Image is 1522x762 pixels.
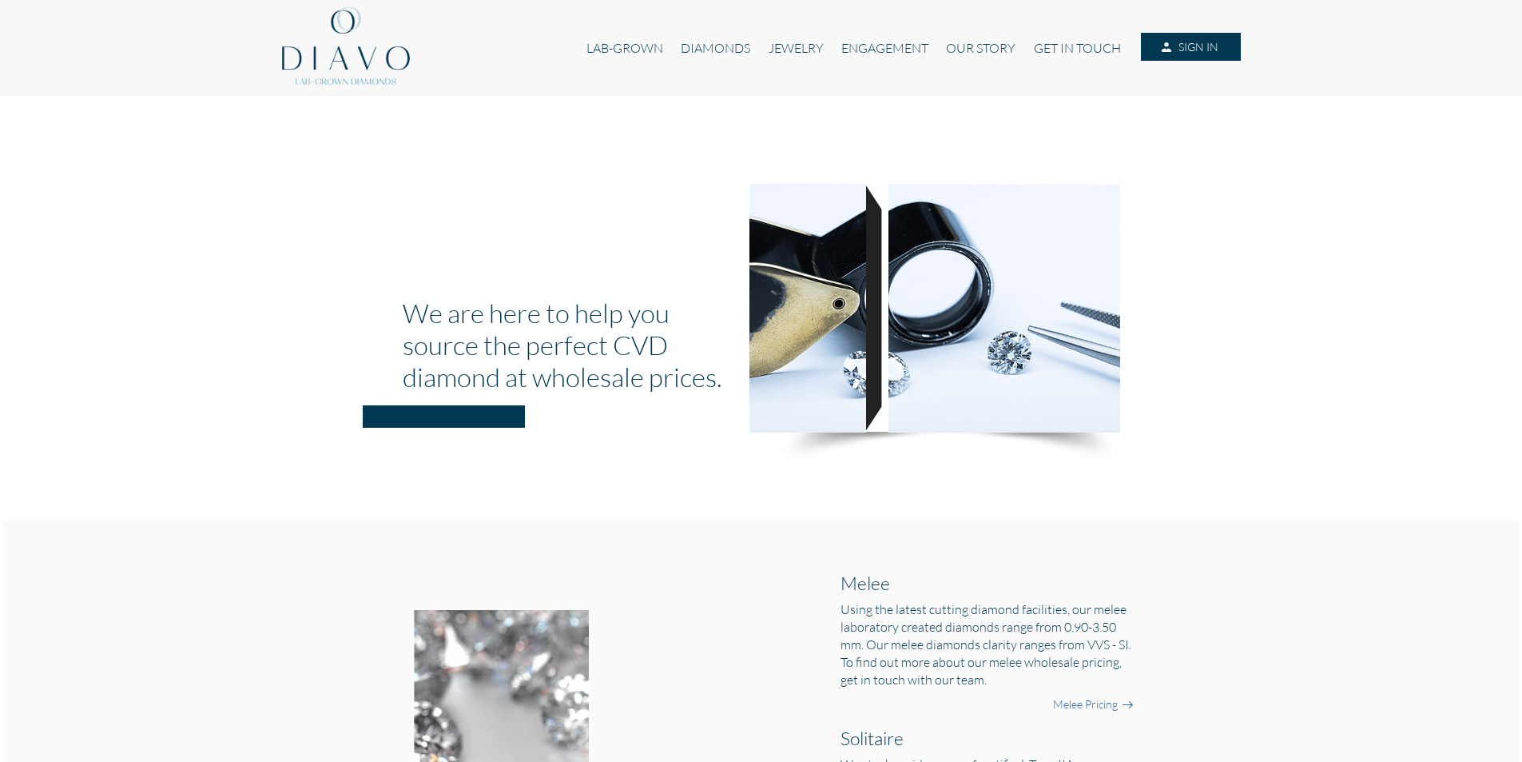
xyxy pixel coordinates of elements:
h1: We are here to help you source the perfect CVD diamond at wholesale prices. [403,297,749,393]
h5: Using the latest cutting diamond facilities, our melee laboratory created diamonds range from 0.9... [840,600,1134,688]
a: Melee Pricing [1053,696,1118,712]
a: SIGN IN [1141,33,1240,62]
iframe: Drift Widget Chat Controller [1442,682,1503,743]
img: right-arrow [1121,699,1134,712]
a: ENGAGEMENT [833,33,937,63]
a: OUR STORY [937,33,1024,63]
h2: Solitaire [840,727,1134,749]
a: GET IN TOUCH [1025,33,1130,63]
h2: Melee [840,572,1134,594]
a: JEWELRY [759,33,832,63]
a: LAB-GROWN [578,33,672,63]
a: DIAMONDS [672,33,759,63]
iframe: Drift Widget Chat Window [1193,516,1512,692]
